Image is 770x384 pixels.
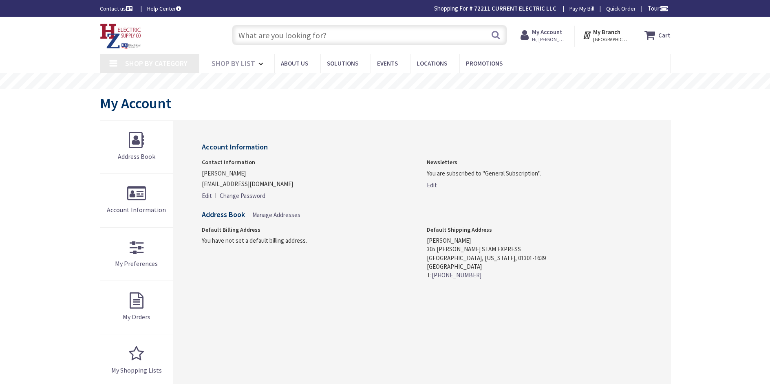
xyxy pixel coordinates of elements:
[100,228,173,281] a: My Preferences
[212,59,255,68] span: Shop By List
[434,4,468,12] span: Shopping For
[466,59,503,67] span: Promotions
[100,94,171,112] span: My Account
[593,36,628,43] span: [GEOGRAPHIC_DATA], [GEOGRAPHIC_DATA]
[521,28,567,42] a: My Account Hi, [PERSON_NAME]
[427,158,457,166] span: Newsletters
[593,28,620,36] strong: My Branch
[202,192,212,200] span: Edit
[202,210,245,219] strong: Address Book
[202,142,268,151] strong: Account Information
[232,25,507,45] input: What are you looking for?
[532,36,567,43] span: Hi, [PERSON_NAME]
[606,4,636,13] a: Quick Order
[220,191,265,200] a: Change Password
[202,168,416,189] p: [PERSON_NAME] [EMAIL_ADDRESS][DOMAIN_NAME]
[313,77,458,86] rs-layer: Free Same Day Pickup at 8 Locations
[100,4,134,13] a: Contact us
[107,206,166,214] span: Account Information
[469,4,473,12] strong: #
[147,4,181,13] a: Help Center
[474,4,556,12] strong: 72211 CURRENT ELECTRIC LLC
[377,59,398,67] span: Events
[115,259,158,268] span: My Preferences
[111,366,162,374] span: My Shopping Lists
[427,181,437,189] a: Edit
[281,59,308,67] span: About Us
[100,121,173,173] a: Address Book
[100,281,173,334] a: My Orders
[648,4,669,12] span: Tour
[427,226,492,233] span: Default Shipping Address
[118,152,155,160] span: Address Book
[100,24,141,49] img: HZ Electric Supply
[123,313,150,321] span: My Orders
[569,4,594,13] a: Pay My Bill
[202,158,255,166] span: Contact Information
[432,271,481,279] a: [PHONE_NUMBER]
[658,28,671,42] strong: Cart
[417,59,447,67] span: Locations
[125,59,188,68] span: Shop By Category
[644,28,671,42] a: Cart
[202,236,416,245] address: You have not set a default billing address.
[532,28,563,36] strong: My Account
[100,174,173,227] a: Account Information
[427,236,641,280] address: [PERSON_NAME] 305 [PERSON_NAME] STAM EXPRESS [GEOGRAPHIC_DATA], [US_STATE], 01301-1639 [GEOGRAPHI...
[582,28,628,42] div: My Branch [GEOGRAPHIC_DATA], [GEOGRAPHIC_DATA]
[327,59,358,67] span: Solutions
[202,191,218,200] a: Edit
[427,168,641,179] p: You are subscribed to "General Subscription".
[252,211,300,219] a: Manage Addresses
[202,226,260,233] span: Default Billing Address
